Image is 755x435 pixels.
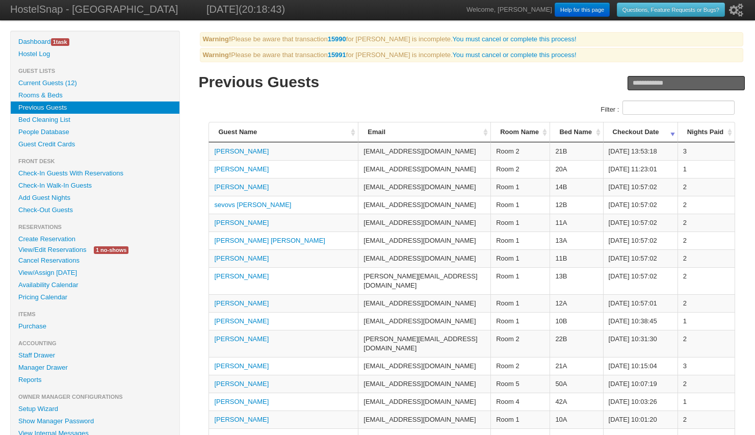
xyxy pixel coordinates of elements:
[550,249,603,267] td: 11B
[490,330,550,357] td: Room 2
[490,294,550,312] td: Room 1
[490,393,550,411] td: Room 4
[490,411,550,428] td: Room 1
[550,232,603,249] td: 13A
[550,160,603,178] td: 20A
[11,391,179,403] li: Owner Manager Configurations
[678,294,735,312] td: 2
[358,393,490,411] td: [EMAIL_ADDRESS][DOMAIN_NAME]
[603,357,678,375] td: [DATE] 10:15:04
[214,416,269,423] a: [PERSON_NAME]
[11,126,179,138] a: People Database
[358,249,490,267] td: [EMAIL_ADDRESS][DOMAIN_NAME]
[490,357,550,375] td: Room 2
[603,330,678,357] td: [DATE] 10:31:30
[11,65,179,77] li: Guest Lists
[11,362,179,374] a: Manager Drawer
[678,411,735,428] td: 2
[200,48,743,62] div: Please be aware that transaction for [PERSON_NAME] is incomplete.
[678,214,735,232] td: 2
[11,337,179,349] li: Accounting
[490,249,550,267] td: Room 1
[603,312,678,330] td: [DATE] 10:38:45
[214,272,269,280] a: [PERSON_NAME]
[239,4,285,15] span: (20:18:43)
[11,415,179,427] a: Show Manager Password
[358,267,490,294] td: [PERSON_NAME][EMAIL_ADDRESS][DOMAIN_NAME]
[358,122,490,142] th: Email: activate to sort column ascending
[214,165,269,173] a: [PERSON_NAME]
[214,237,325,244] a: [PERSON_NAME] [PERSON_NAME]
[214,362,269,370] a: [PERSON_NAME]
[550,142,603,160] td: 21B
[11,138,179,150] a: Guest Credit Cards
[11,233,179,245] a: Create Reservation
[11,36,179,48] a: Dashboard1task
[603,249,678,267] td: [DATE] 10:57:02
[11,167,179,180] a: Check-In Guests With Reservations
[550,196,603,214] td: 12B
[490,232,550,249] td: Room 1
[603,142,678,160] td: [DATE] 13:53:18
[11,180,179,192] a: Check-In Walk-In Guests
[490,267,550,294] td: Room 1
[490,142,550,160] td: Room 2
[603,232,678,249] td: [DATE] 10:57:02
[678,330,735,357] td: 2
[550,122,603,142] th: Bed Name: activate to sort column ascending
[328,35,346,43] a: 15990
[490,214,550,232] td: Room 1
[11,221,179,233] li: Reservations
[214,380,269,388] a: [PERSON_NAME]
[678,393,735,411] td: 1
[550,357,603,375] td: 21A
[603,267,678,294] td: [DATE] 10:57:02
[550,330,603,357] td: 22B
[358,160,490,178] td: [EMAIL_ADDRESS][DOMAIN_NAME]
[358,294,490,312] td: [EMAIL_ADDRESS][DOMAIN_NAME]
[678,122,735,142] th: Nights Paid: activate to sort column ascending
[678,232,735,249] td: 2
[603,294,678,312] td: [DATE] 10:57:01
[11,244,94,255] a: View/Edit Reservations
[603,375,678,393] td: [DATE] 10:07:19
[11,320,179,332] a: Purchase
[11,403,179,415] a: Setup Wizard
[603,160,678,178] td: [DATE] 11:23:01
[11,308,179,320] li: Items
[328,51,346,59] a: 15991
[11,279,179,291] a: Availability Calendar
[490,122,550,142] th: Room Name: activate to sort column ascending
[214,254,269,262] a: [PERSON_NAME]
[603,411,678,428] td: [DATE] 10:01:20
[358,375,490,393] td: [EMAIL_ADDRESS][DOMAIN_NAME]
[550,375,603,393] td: 50A
[11,155,179,167] li: Front Desk
[11,374,179,386] a: Reports
[678,249,735,267] td: 2
[86,244,136,255] a: 1 no-shows
[214,219,269,226] a: [PERSON_NAME]
[453,51,577,59] a: You must cancel or complete this process!
[453,35,577,43] a: You must cancel or complete this process!
[214,201,291,209] a: sevovs [PERSON_NAME]
[678,267,735,294] td: 2
[11,254,179,267] a: Cancel Reservations
[678,357,735,375] td: 3
[214,317,269,325] a: [PERSON_NAME]
[603,214,678,232] td: [DATE] 10:57:02
[11,192,179,204] a: Add Guest Nights
[550,411,603,428] td: 10A
[550,178,603,196] td: 14B
[490,196,550,214] td: Room 1
[617,3,725,17] a: Questions, Feature Requests or Bugs?
[678,196,735,214] td: 2
[11,89,179,101] a: Rooms & Beds
[550,393,603,411] td: 42A
[678,160,735,178] td: 1
[622,100,735,115] input: Filter :
[202,35,231,43] b: Warning!
[11,349,179,362] a: Staff Drawer
[11,114,179,126] a: Bed Cleaning List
